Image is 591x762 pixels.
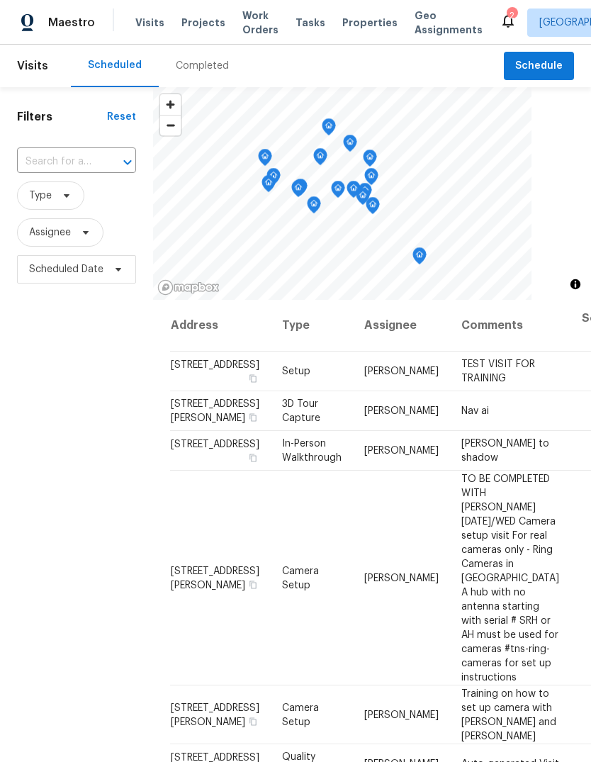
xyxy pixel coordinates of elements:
[295,18,325,28] span: Tasks
[171,702,259,727] span: [STREET_ADDRESS][PERSON_NAME]
[364,168,378,190] div: Map marker
[247,578,259,590] button: Copy Address
[282,399,320,423] span: 3D Tour Capture
[107,110,136,124] div: Reset
[135,16,164,30] span: Visits
[293,179,308,201] div: Map marker
[571,276,580,292] span: Toggle attribution
[282,702,319,727] span: Camera Setup
[48,16,95,30] span: Maestro
[160,115,181,135] button: Zoom out
[450,300,570,352] th: Comments
[247,372,259,385] button: Copy Address
[504,52,574,81] button: Schedule
[157,279,220,296] a: Mapbox homepage
[366,197,380,219] div: Map marker
[364,366,439,376] span: [PERSON_NAME]
[170,300,271,352] th: Address
[153,87,531,300] canvas: Map
[17,110,107,124] h1: Filters
[176,59,229,73] div: Completed
[29,262,103,276] span: Scheduled Date
[347,181,361,203] div: Map marker
[364,446,439,456] span: [PERSON_NAME]
[171,360,259,370] span: [STREET_ADDRESS]
[247,452,259,464] button: Copy Address
[29,225,71,240] span: Assignee
[307,196,321,218] div: Map marker
[266,168,281,190] div: Map marker
[271,300,353,352] th: Type
[17,50,48,82] span: Visits
[461,688,556,741] span: Training on how to set up camera with [PERSON_NAME] and [PERSON_NAME]
[364,710,439,719] span: [PERSON_NAME]
[247,715,259,727] button: Copy Address
[356,188,370,210] div: Map marker
[171,399,259,423] span: [STREET_ADDRESS][PERSON_NAME]
[461,474,559,682] span: TO BE COMPLETED WITH [PERSON_NAME] [DATE]/WED Camera setup visit For real cameras only - Ring Cam...
[282,439,342,463] span: In-Person Walkthrough
[412,247,427,269] div: Map marker
[171,566,259,590] span: [STREET_ADDRESS][PERSON_NAME]
[258,149,272,171] div: Map marker
[160,94,181,115] button: Zoom in
[171,439,259,449] span: [STREET_ADDRESS]
[343,135,357,157] div: Map marker
[181,16,225,30] span: Projects
[415,9,483,37] span: Geo Assignments
[342,16,398,30] span: Properties
[313,148,327,170] div: Map marker
[331,181,345,203] div: Map marker
[364,406,439,416] span: [PERSON_NAME]
[282,566,319,590] span: Camera Setup
[118,152,137,172] button: Open
[364,573,439,583] span: [PERSON_NAME]
[160,116,181,135] span: Zoom out
[261,175,276,197] div: Map marker
[282,366,310,376] span: Setup
[461,359,535,383] span: TEST VISIT FOR TRAINING
[353,300,450,352] th: Assignee
[461,439,549,463] span: [PERSON_NAME] to shadow
[363,150,377,172] div: Map marker
[17,151,96,173] input: Search for an address...
[322,118,336,140] div: Map marker
[29,189,52,203] span: Type
[567,276,584,293] button: Toggle attribution
[515,57,563,75] span: Schedule
[291,180,305,202] div: Map marker
[242,9,278,37] span: Work Orders
[507,9,517,23] div: 2
[88,58,142,72] div: Scheduled
[461,406,489,416] span: Nav ai
[247,411,259,424] button: Copy Address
